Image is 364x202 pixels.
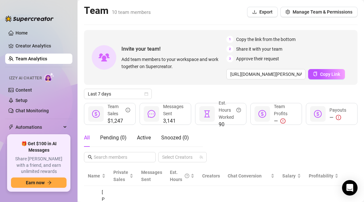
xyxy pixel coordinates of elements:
div: Est. Hours Worked [219,99,241,121]
button: Earn nowarrow-right [11,177,67,188]
span: dollar-circle [92,110,100,118]
th: Creators [198,166,224,186]
span: Active [137,135,151,141]
span: 2 [226,45,234,53]
span: 🎁 Get $100 in AI Messages [11,141,67,153]
span: question-circle [236,99,241,121]
span: search [88,155,92,159]
span: 3,141 [163,117,186,125]
span: 3 [226,55,234,62]
div: Pending ( 0 ) [100,134,127,142]
span: dollar-circle [258,110,266,118]
span: Salary [282,173,296,178]
span: 90 [219,121,241,128]
span: Add team members to your workspace and work together on Supercreator. [121,56,224,70]
div: All [84,134,90,142]
span: Messages Sent [163,104,183,116]
h2: Team [84,5,151,17]
div: Est. Hours [170,169,189,183]
span: Name [88,172,100,179]
span: Export [259,9,273,15]
a: Creator Analytics [16,41,67,51]
div: Team Sales [108,103,130,117]
span: team [199,155,203,159]
span: Copy the link from the bottom [236,36,296,43]
span: Team Profits [274,104,287,116]
span: Share it with your team [236,45,282,53]
div: — [274,117,296,125]
span: thunderbolt [8,125,14,130]
span: message [148,110,155,118]
span: 10 team members [112,9,151,15]
span: Chat Conversion [228,173,262,178]
a: Team Analytics [16,56,47,61]
th: Name [84,166,109,186]
span: Manage Team & Permissions [293,9,352,15]
span: Earn now [26,180,45,185]
span: download [252,10,257,14]
a: Chat Monitoring [16,108,49,113]
span: $1,247 [108,117,130,125]
span: copy [313,72,317,76]
span: hourglass [203,110,211,118]
span: question-circle [185,169,189,183]
span: Snoozed ( 0 ) [161,135,189,141]
span: calendar [144,92,148,96]
span: Approve their request [236,55,279,62]
div: — [329,114,346,121]
img: AI Chatter [44,73,54,82]
input: Search members [94,154,147,161]
span: Copy Link [320,72,340,77]
span: exclamation-circle [336,115,341,120]
button: Manage Team & Permissions [280,7,358,17]
span: dollar-circle [314,110,322,118]
span: Profitability [309,173,333,178]
span: Automations [16,122,61,132]
img: logo-BBDzfeDw.svg [5,15,54,22]
button: Copy Link [308,69,345,79]
span: Izzy AI Chatter [9,75,42,81]
a: Home [16,30,28,35]
a: Setup [16,98,27,103]
span: Messages Sent [141,170,162,182]
span: Payouts [329,107,346,113]
span: exclamation-circle [280,118,286,124]
span: 1 [226,36,234,43]
div: Open Intercom Messenger [342,180,358,196]
button: Export [247,7,278,17]
span: info-circle [126,103,130,117]
span: Last 7 days [88,89,148,99]
a: Content [16,87,32,93]
span: arrow-right [47,180,52,185]
span: setting [286,10,290,14]
span: Invite your team! [121,45,226,53]
span: Private Sales [113,170,128,182]
span: Share [PERSON_NAME] with a friend, and earn unlimited rewards [11,156,67,175]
